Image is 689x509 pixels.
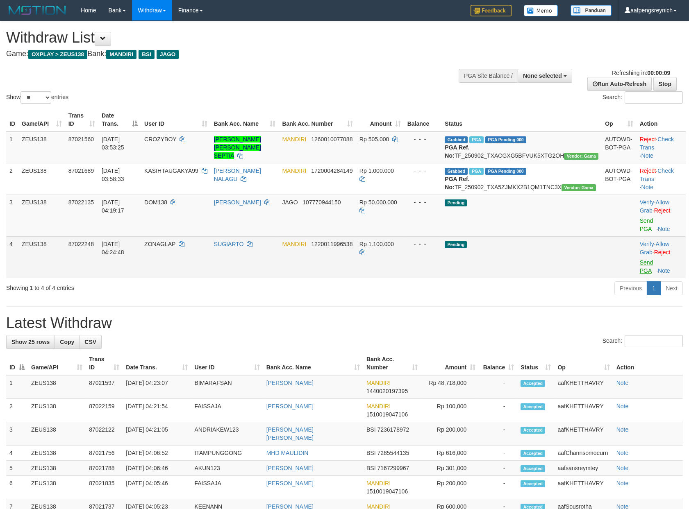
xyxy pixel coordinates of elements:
[366,450,376,456] span: BSI
[68,199,94,206] span: 87022135
[612,70,670,76] span: Refreshing in:
[445,199,467,206] span: Pending
[441,108,602,131] th: Status
[640,241,669,256] span: ·
[28,476,86,499] td: ZEUS138
[658,267,670,274] a: Note
[637,108,686,131] th: Action
[421,446,479,461] td: Rp 616,000
[139,50,155,59] span: BSI
[191,399,263,422] td: FAISSAJA
[356,108,404,131] th: Amount: activate to sort column ascending
[191,476,263,499] td: FAISSAJA
[445,144,469,159] b: PGA Ref. No:
[421,352,479,375] th: Amount: activate to sort column ascending
[6,476,28,499] td: 6
[266,480,314,486] a: [PERSON_NAME]
[6,91,68,104] label: Show entries
[555,476,613,499] td: aafKHETTHAVRY
[407,198,439,206] div: - - -
[445,176,469,190] b: PGA Ref. No:
[637,195,686,236] td: · ·
[28,461,86,476] td: ZEUS138
[266,465,314,471] a: [PERSON_NAME]
[407,135,439,143] div: - - -
[521,465,545,472] span: Accepted
[263,352,363,375] th: Bank Acc. Name: activate to sort column ascending
[366,403,391,409] span: MANDIRI
[647,70,670,76] strong: 00:00:09
[654,207,671,214] a: Reject
[18,236,65,278] td: ZEUS138
[471,5,512,16] img: Feedback.jpg
[28,422,86,446] td: ZEUS138
[647,281,661,295] a: 1
[469,168,484,175] span: Marked by aafpengsreynich
[363,352,421,375] th: Bank Acc. Number: activate to sort column ascending
[18,195,65,236] td: ZEUS138
[6,163,18,195] td: 2
[640,167,656,174] a: Reject
[640,136,656,143] a: Reject
[555,352,613,375] th: Op: activate to sort column ascending
[445,136,468,143] span: Grabbed
[359,241,394,247] span: Rp 1.100.000
[6,315,683,331] h1: Latest Withdraw
[521,427,545,434] span: Accepted
[28,352,86,375] th: Game/API: activate to sort column ascending
[625,91,683,104] input: Search:
[191,375,263,399] td: BIMARAFSAN
[637,163,686,195] td: · ·
[6,50,451,58] h4: Game: Bank:
[311,136,352,143] span: Copy 1260010077088 to clipboard
[518,69,572,83] button: None selected
[640,241,669,256] a: Allow Grab
[421,399,479,422] td: Rp 100,000
[521,480,545,487] span: Accepted
[86,446,123,461] td: 87021756
[84,339,96,345] span: CSV
[302,199,341,206] span: Copy 107770944150 to clipboard
[18,108,65,131] th: Game/API: activate to sort column ascending
[214,136,261,159] a: [PERSON_NAME] [PERSON_NAME] SEPTIA
[479,375,517,399] td: -
[123,446,191,461] td: [DATE] 04:06:52
[141,108,211,131] th: User ID: activate to sort column ascending
[214,241,244,247] a: SUGIARTO
[68,167,94,174] span: 87021689
[603,91,683,104] label: Search:
[6,461,28,476] td: 5
[555,446,613,461] td: aafChannsomoeurn
[366,426,376,433] span: BSI
[562,184,596,191] span: Vendor URL: https://trx31.1velocity.biz
[625,335,683,347] input: Search:
[123,375,191,399] td: [DATE] 04:23:07
[445,241,467,248] span: Pending
[404,108,442,131] th: Balance
[637,236,686,278] td: · ·
[616,380,629,386] a: Note
[602,131,637,163] td: AUTOWD-BOT-PGA
[641,184,654,190] a: Note
[214,199,261,206] a: [PERSON_NAME]
[266,426,314,441] a: [PERSON_NAME] [PERSON_NAME]
[6,399,28,422] td: 2
[282,241,306,247] span: MANDIRI
[211,108,279,131] th: Bank Acc. Name: activate to sort column ascending
[421,422,479,446] td: Rp 200,000
[6,236,18,278] td: 4
[157,50,179,59] span: JAGO
[6,335,55,349] a: Show 25 rows
[614,281,647,295] a: Previous
[55,335,80,349] a: Copy
[98,108,141,131] th: Date Trans.: activate to sort column descending
[214,167,261,182] a: [PERSON_NAME] NALAGU
[6,352,28,375] th: ID: activate to sort column descending
[86,461,123,476] td: 87021788
[28,50,87,59] span: OXPLAY > ZEUS138
[366,488,408,495] span: Copy 1510019047106 to clipboard
[521,450,545,457] span: Accepted
[282,136,306,143] span: MANDIRI
[191,352,263,375] th: User ID: activate to sort column ascending
[6,4,68,16] img: MOTION_logo.png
